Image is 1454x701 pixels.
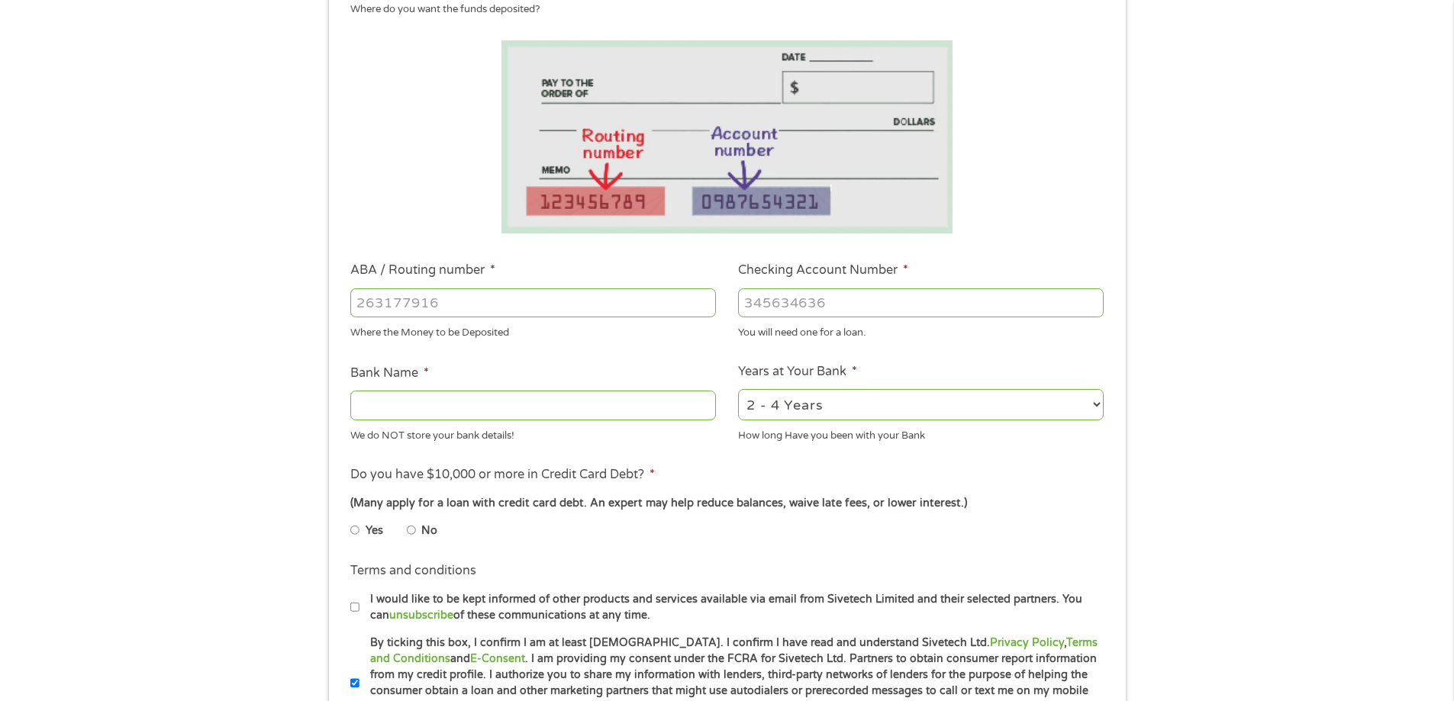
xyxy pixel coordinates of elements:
[350,365,429,381] label: Bank Name
[389,609,453,622] a: unsubscribe
[359,591,1108,624] label: I would like to be kept informed of other products and services available via email from Sivetech...
[738,320,1104,341] div: You will need one for a loan.
[350,563,476,579] label: Terms and conditions
[501,40,953,233] img: Routing number location
[738,288,1104,317] input: 345634636
[990,636,1064,649] a: Privacy Policy
[738,364,857,380] label: Years at Your Bank
[738,262,908,278] label: Checking Account Number
[350,262,495,278] label: ABA / Routing number
[350,495,1103,512] div: (Many apply for a loan with credit card debt. An expert may help reduce balances, waive late fees...
[350,288,716,317] input: 263177916
[350,2,1092,18] div: Where do you want the funds deposited?
[370,636,1098,665] a: Terms and Conditions
[366,523,383,539] label: Yes
[738,423,1104,443] div: How long Have you been with your Bank
[470,652,525,665] a: E-Consent
[350,423,716,443] div: We do NOT store your bank details!
[421,523,437,539] label: No
[350,467,655,483] label: Do you have $10,000 or more in Credit Card Debt?
[350,320,716,341] div: Where the Money to be Deposited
